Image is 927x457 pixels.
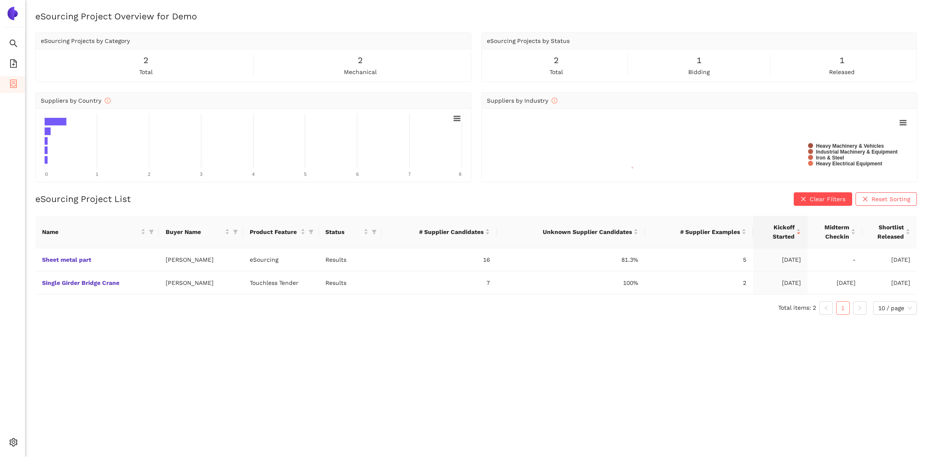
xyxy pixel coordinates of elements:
button: left [819,301,833,315]
span: right [857,306,862,311]
button: closeReset Sorting [856,192,917,206]
text: 8 [459,172,461,177]
span: mechanical [344,67,377,77]
span: released [829,67,855,77]
span: bidding [688,67,710,77]
span: file-add [9,56,18,73]
text: 3 [200,172,203,177]
text: 6 [356,172,359,177]
th: this column's title is Product Feature,this column is sortable [243,216,319,248]
th: this column's title is # Supplier Candidates,this column is sortable [382,216,496,248]
td: [PERSON_NAME] [159,248,243,271]
td: Results [319,248,382,271]
span: Suppliers by Country [41,97,111,104]
span: 2 [143,54,148,67]
img: Logo [6,7,19,20]
span: Reset Sorting [872,194,910,204]
span: filter [231,226,240,238]
th: this column's title is Name,this column is sortable [35,216,159,248]
span: Kickoff Started [760,223,795,241]
span: Status [325,227,362,236]
span: eSourcing Projects by Category [41,37,130,44]
span: Suppliers by Industry [487,97,557,104]
th: this column's title is Midterm Checkin,this column is sortable [808,216,862,248]
span: total [549,67,563,77]
span: 1 [840,54,845,67]
text: Industrial Machinery & Equipment [816,149,898,155]
li: 1 [836,301,850,315]
button: closeClear Filters [794,192,852,206]
td: [DATE] [753,248,808,271]
span: total [139,67,153,77]
span: Buyer Name [166,227,223,236]
span: 2 [358,54,363,67]
th: this column's title is Shortlist Released,this column is sortable [862,216,917,248]
td: 2 [645,271,753,295]
span: Product Feature [250,227,299,236]
th: this column's title is Unknown Supplier Candidates,this column is sortable [497,216,645,248]
text: 7 [408,172,411,177]
text: 1 [96,172,98,177]
th: this column's title is Buyer Name,this column is sortable [159,216,243,248]
span: Midterm Checkin [814,223,849,241]
td: [DATE] [862,271,917,295]
td: Touchless Tender [243,271,319,295]
span: info-circle [552,98,557,104]
span: eSourcing Projects by Status [487,37,570,44]
td: [DATE] [753,271,808,295]
span: filter [309,229,314,234]
td: 81.3% [497,248,645,271]
button: right [853,301,866,315]
text: Iron & Steel [816,155,844,161]
li: Next Page [853,301,866,315]
td: 7 [382,271,496,295]
span: info-circle [105,98,111,104]
span: Unknown Supplier Candidates [503,227,632,236]
span: close [862,196,868,203]
div: Page Size [873,301,917,315]
td: - [808,248,862,271]
span: left [824,306,829,311]
text: Heavy Electrical Equipment [816,161,882,167]
span: # Supplier Candidates [388,227,483,236]
span: setting [9,435,18,452]
span: filter [370,226,378,238]
th: this column's title is # Supplier Examples,this column is sortable [645,216,753,248]
h2: eSourcing Project Overview for Demo [35,10,917,22]
td: 100% [497,271,645,295]
text: 4 [252,172,254,177]
li: Total items: 2 [778,301,816,315]
th: this column's title is Status,this column is sortable [319,216,382,248]
td: [DATE] [862,248,917,271]
td: 16 [382,248,496,271]
span: Name [42,227,139,236]
td: 5 [645,248,753,271]
li: Previous Page [819,301,833,315]
h2: eSourcing Project List [35,193,131,205]
span: filter [149,229,154,234]
td: Results [319,271,382,295]
span: close [800,196,806,203]
span: filter [233,229,238,234]
span: search [9,36,18,53]
span: Clear Filters [810,194,845,204]
text: 5 [304,172,306,177]
span: filter [372,229,377,234]
text: 2 [148,172,151,177]
td: [DATE] [808,271,862,295]
td: [PERSON_NAME] [159,271,243,295]
text: 0 [45,172,48,177]
span: 1 [697,54,702,67]
span: 10 / page [878,302,912,314]
span: container [9,77,18,93]
td: eSourcing [243,248,319,271]
a: 1 [837,302,849,314]
span: filter [147,226,156,238]
text: Heavy Machinery & Vehicles [816,143,884,149]
span: 2 [554,54,559,67]
span: Shortlist Released [869,223,904,241]
span: filter [307,226,315,238]
span: # Supplier Examples [652,227,740,236]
